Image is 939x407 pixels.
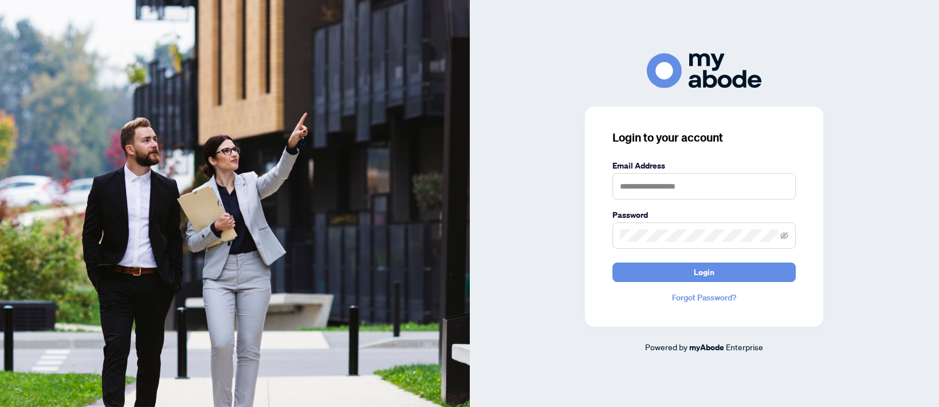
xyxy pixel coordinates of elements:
[612,209,796,221] label: Password
[780,232,788,240] span: eye-invisible
[612,159,796,172] label: Email Address
[689,341,724,354] a: myAbode
[694,263,714,281] span: Login
[612,291,796,304] a: Forgot Password?
[647,53,761,88] img: ma-logo
[612,263,796,282] button: Login
[612,130,796,146] h3: Login to your account
[645,342,687,352] span: Powered by
[726,342,763,352] span: Enterprise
